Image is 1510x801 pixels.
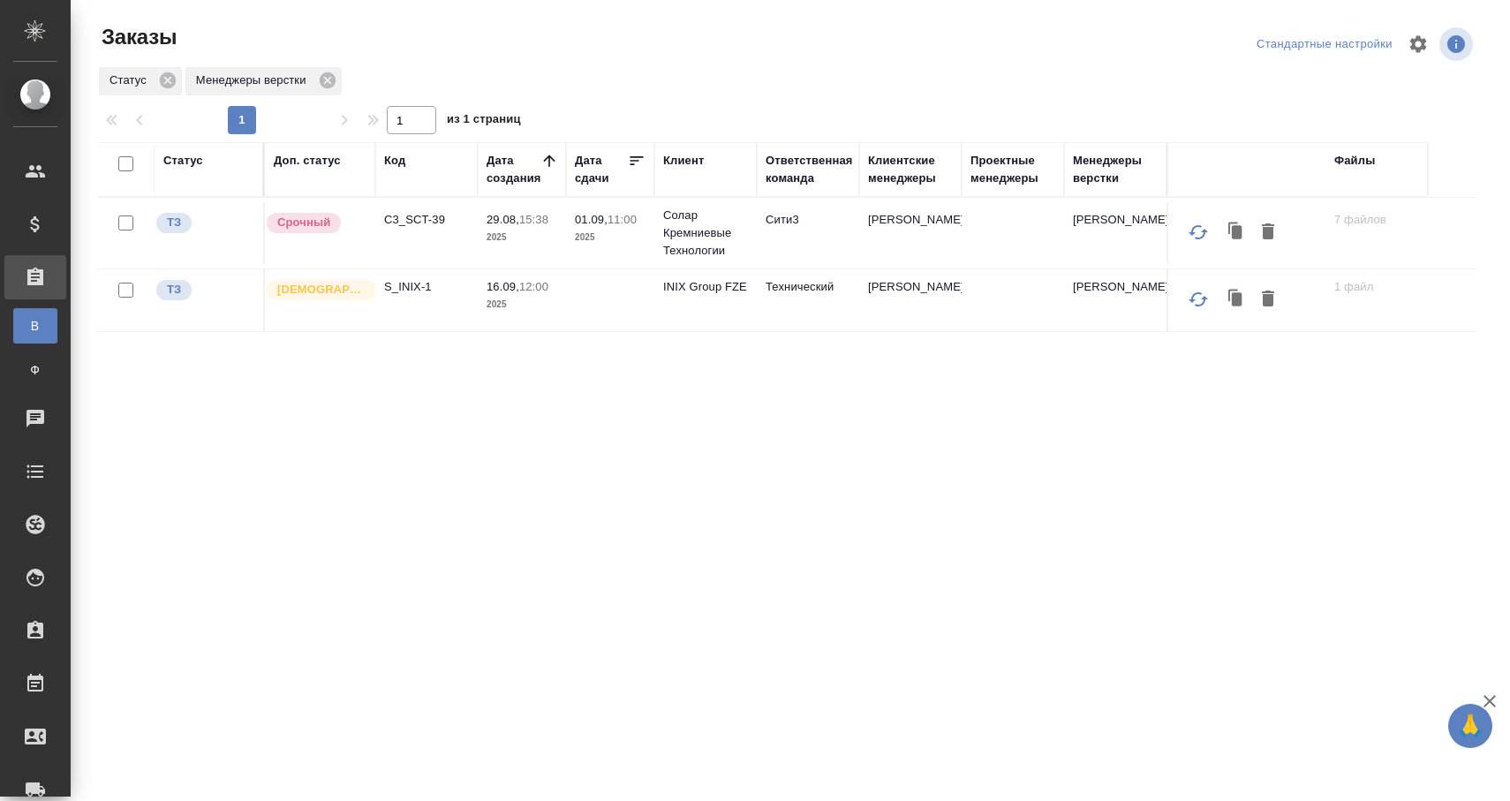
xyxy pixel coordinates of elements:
[1253,283,1283,316] button: Удалить
[1219,215,1253,249] button: Клонировать
[167,281,181,298] p: ТЗ
[487,213,519,226] p: 29.08,
[487,296,557,314] p: 2025
[757,269,859,331] td: Технический
[185,67,342,95] div: Менеджеры верстки
[155,211,254,235] div: Выставляет КМ при отправке заказа на расчет верстке (для тикета) или для уточнения сроков на прои...
[1177,278,1219,321] button: Обновить
[1455,707,1485,744] span: 🙏
[277,281,366,298] p: [DEMOGRAPHIC_DATA]
[1334,211,1419,229] p: 7 файлов
[265,278,366,302] div: Выставляется автоматически для первых 3 заказов нового контактного лица. Особое внимание
[13,352,57,388] a: Ф
[274,152,341,170] div: Доп. статус
[663,278,748,296] p: INIX Group FZE
[384,211,469,229] p: C3_SCT-39
[868,152,953,187] div: Клиентские менеджеры
[99,67,182,95] div: Статус
[109,72,153,89] p: Статус
[575,152,628,187] div: Дата сдачи
[277,214,330,231] p: Срочный
[13,308,57,344] a: В
[487,229,557,246] p: 2025
[1219,283,1253,316] button: Клонировать
[487,280,519,293] p: 16.09,
[163,152,203,170] div: Статус
[1334,152,1375,170] div: Файлы
[1252,31,1397,58] div: split button
[859,202,962,264] td: [PERSON_NAME]
[167,214,181,231] p: ТЗ
[487,152,540,187] div: Дата создания
[1073,211,1158,229] p: [PERSON_NAME]
[22,361,49,379] span: Ф
[970,152,1055,187] div: Проектные менеджеры
[1448,704,1492,748] button: 🙏
[519,213,548,226] p: 15:38
[265,211,366,235] div: Выставляется автоматически, если на указанный объем услуг необходимо больше времени в стандартном...
[1073,152,1158,187] div: Менеджеры верстки
[859,269,962,331] td: [PERSON_NAME]
[97,23,177,51] span: Заказы
[608,213,637,226] p: 11:00
[575,229,646,246] p: 2025
[1439,27,1476,61] span: Посмотреть информацию
[663,152,704,170] div: Клиент
[1334,278,1419,296] p: 1 файл
[1073,278,1158,296] p: [PERSON_NAME]
[155,278,254,302] div: Выставляет КМ при отправке заказа на расчет верстке (для тикета) или для уточнения сроков на прои...
[22,317,49,335] span: В
[1177,211,1219,253] button: Обновить
[663,207,748,260] p: Солар Кремниевые Технологии
[447,109,521,134] span: из 1 страниц
[1253,215,1283,249] button: Удалить
[575,213,608,226] p: 01.09,
[1397,23,1439,65] span: Настроить таблицу
[757,202,859,264] td: Сити3
[519,280,548,293] p: 12:00
[384,152,405,170] div: Код
[196,72,313,89] p: Менеджеры верстки
[384,278,469,296] p: S_INIX-1
[766,152,853,187] div: Ответственная команда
